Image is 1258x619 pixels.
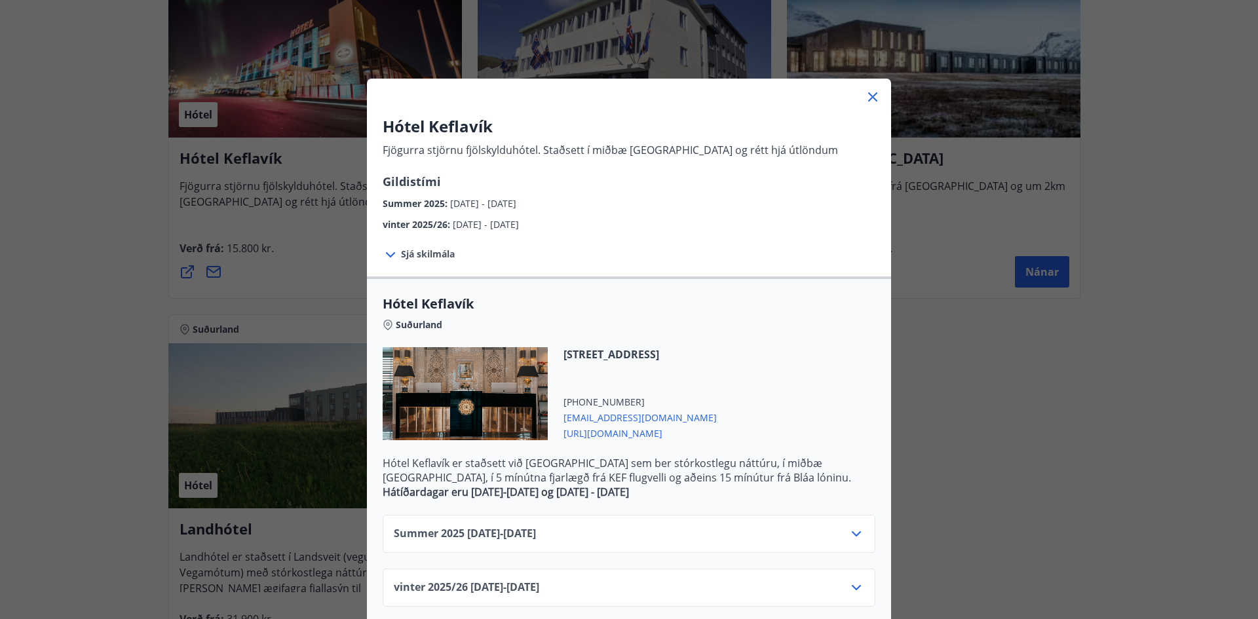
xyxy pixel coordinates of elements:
span: Summer 2025 [DATE] - [DATE] [394,526,536,542]
span: vinter 2025/26 [DATE] - [DATE] [394,580,539,595]
span: Gildistími [383,174,441,189]
span: [DATE] - [DATE] [450,197,516,210]
span: Sjá skilmála [401,248,455,261]
span: [EMAIL_ADDRESS][DOMAIN_NAME] [563,409,717,424]
span: [URL][DOMAIN_NAME] [563,424,717,440]
span: Hótel Keflavík [383,295,875,313]
span: Summer 2025 : [383,197,450,210]
span: Suðurland [396,318,442,331]
span: vinter 2025/26 : [383,218,453,231]
h3: Hótel Keflavík [383,115,838,138]
span: [DATE] - [DATE] [453,218,519,231]
span: [PHONE_NUMBER] [563,396,717,409]
span: [STREET_ADDRESS] [563,347,717,362]
strong: Hátíðardagar eru [DATE]-[DATE] og [DATE] - [DATE] [383,485,629,499]
p: Hótel Keflavík er staðsett við [GEOGRAPHIC_DATA] sem ber stórkostlegu náttúru, í miðbæ [GEOGRAPHI... [383,456,875,485]
p: Fjögurra stjörnu fjölskylduhótel. Staðsett í miðbæ [GEOGRAPHIC_DATA] og rétt hjá útlöndum [383,143,838,157]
